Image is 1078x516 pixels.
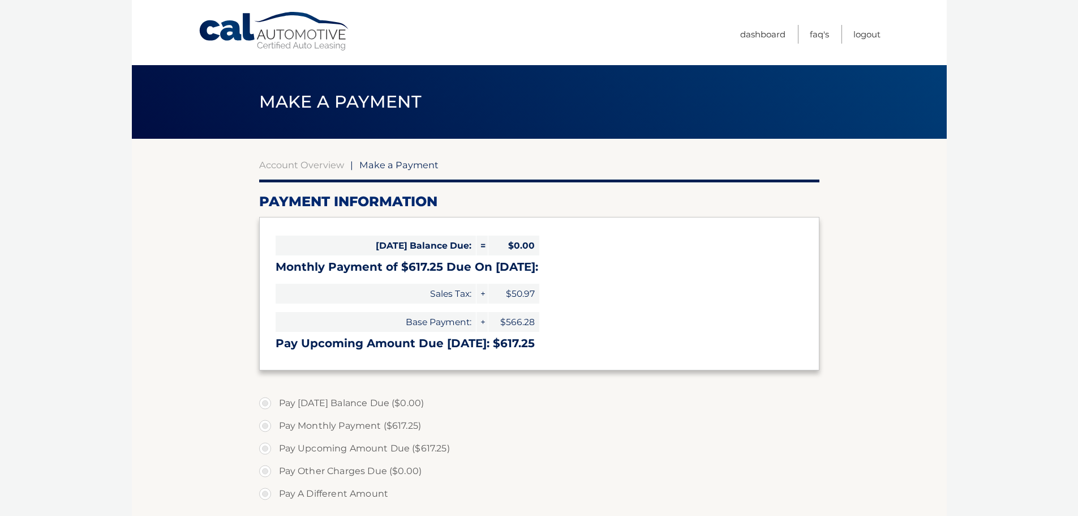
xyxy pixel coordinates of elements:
[488,312,539,332] span: $566.28
[810,25,829,44] a: FAQ's
[359,159,439,170] span: Make a Payment
[259,193,819,210] h2: Payment Information
[276,336,803,351] h3: Pay Upcoming Amount Due [DATE]: $617.25
[276,312,476,332] span: Base Payment:
[276,284,476,304] span: Sales Tax:
[476,312,488,332] span: +
[259,392,819,415] label: Pay [DATE] Balance Due ($0.00)
[259,91,422,112] span: Make a Payment
[259,437,819,460] label: Pay Upcoming Amount Due ($617.25)
[488,236,539,255] span: $0.00
[853,25,881,44] a: Logout
[476,284,488,304] span: +
[276,236,476,255] span: [DATE] Balance Due:
[276,260,803,274] h3: Monthly Payment of $617.25 Due On [DATE]:
[476,236,488,255] span: =
[198,11,351,52] a: Cal Automotive
[259,159,344,170] a: Account Overview
[488,284,539,304] span: $50.97
[259,483,819,505] label: Pay A Different Amount
[740,25,785,44] a: Dashboard
[259,415,819,437] label: Pay Monthly Payment ($617.25)
[350,159,353,170] span: |
[259,460,819,483] label: Pay Other Charges Due ($0.00)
